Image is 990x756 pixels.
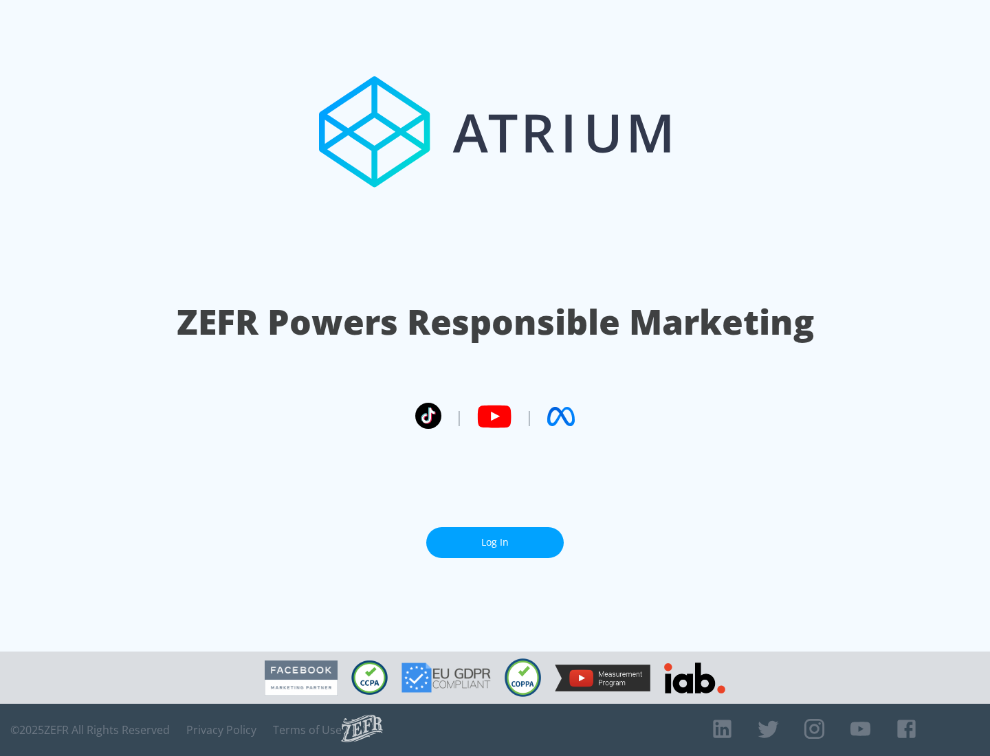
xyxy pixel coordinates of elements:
a: Privacy Policy [186,723,256,737]
img: CCPA Compliant [351,660,388,695]
span: © 2025 ZEFR All Rights Reserved [10,723,170,737]
img: COPPA Compliant [505,658,541,697]
a: Log In [426,527,564,558]
img: Facebook Marketing Partner [265,660,338,696]
img: YouTube Measurement Program [555,665,650,691]
img: GDPR Compliant [401,663,491,693]
span: | [525,406,533,427]
span: | [455,406,463,427]
a: Terms of Use [273,723,342,737]
img: IAB [664,663,725,693]
h1: ZEFR Powers Responsible Marketing [177,298,814,346]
